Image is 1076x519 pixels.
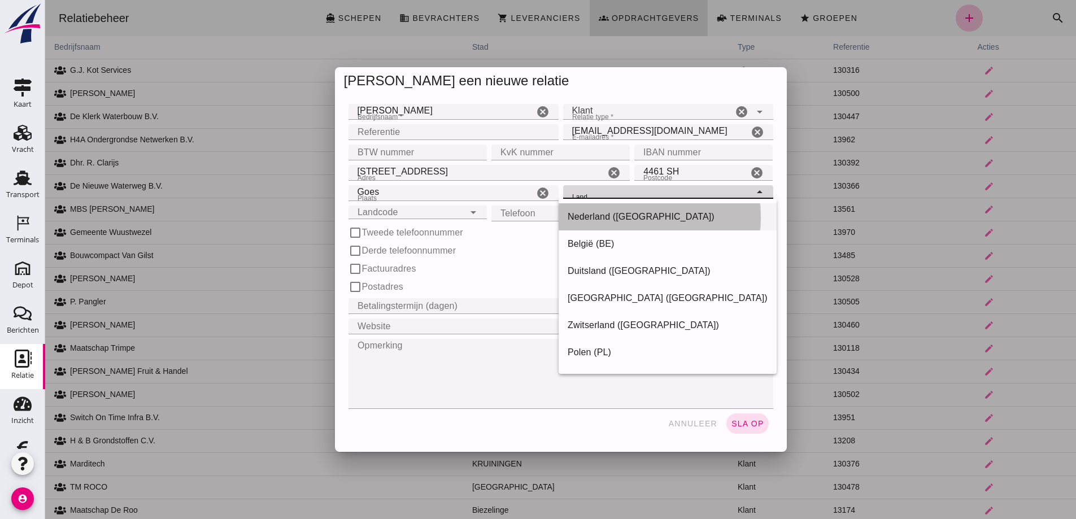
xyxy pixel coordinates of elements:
[522,264,722,278] div: Duitsland ([GEOGRAPHIC_DATA])
[618,413,677,434] button: annuleer
[6,191,40,198] div: Transport
[317,262,371,276] label: Factuuradres
[522,291,722,305] div: [GEOGRAPHIC_DATA] ([GEOGRAPHIC_DATA])
[317,226,418,239] label: Tweede telefoonnummer
[491,105,504,119] i: Wis Bedrijfsnaam *
[622,419,672,428] span: annuleer
[6,236,39,243] div: Terminals
[681,413,724,434] button: sla op
[7,326,39,334] div: Berichten
[317,280,358,294] label: Postadres
[705,125,719,139] i: Wis E-mailadres *
[12,281,33,289] div: Depot
[14,101,32,108] div: Kaart
[522,210,722,224] div: Nederland ([GEOGRAPHIC_DATA])
[2,3,43,45] img: logo-small.a267ee39.svg
[317,244,411,258] label: Derde telefoonnummer
[686,419,719,428] span: sla op
[522,373,722,386] div: Luxemburg (LU)
[11,372,34,379] div: Relatie
[11,417,34,424] div: Inzicht
[299,73,524,88] span: [PERSON_NAME] een nieuwe relatie
[690,105,703,119] i: Wis Relatie type *
[522,237,722,251] div: België (BE)
[421,206,435,219] i: Open
[708,185,721,199] i: Sluit
[562,166,576,180] i: Wis Adres
[708,105,721,119] i: arrow_drop_down
[522,319,722,332] div: Zwitserland ([GEOGRAPHIC_DATA])
[522,346,722,359] div: Polen (PL)
[12,146,34,153] div: Vracht
[491,186,504,200] i: Wis Plaats
[705,166,718,180] i: Wis Postcode
[527,104,548,117] span: Klant
[11,487,34,510] i: account_circle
